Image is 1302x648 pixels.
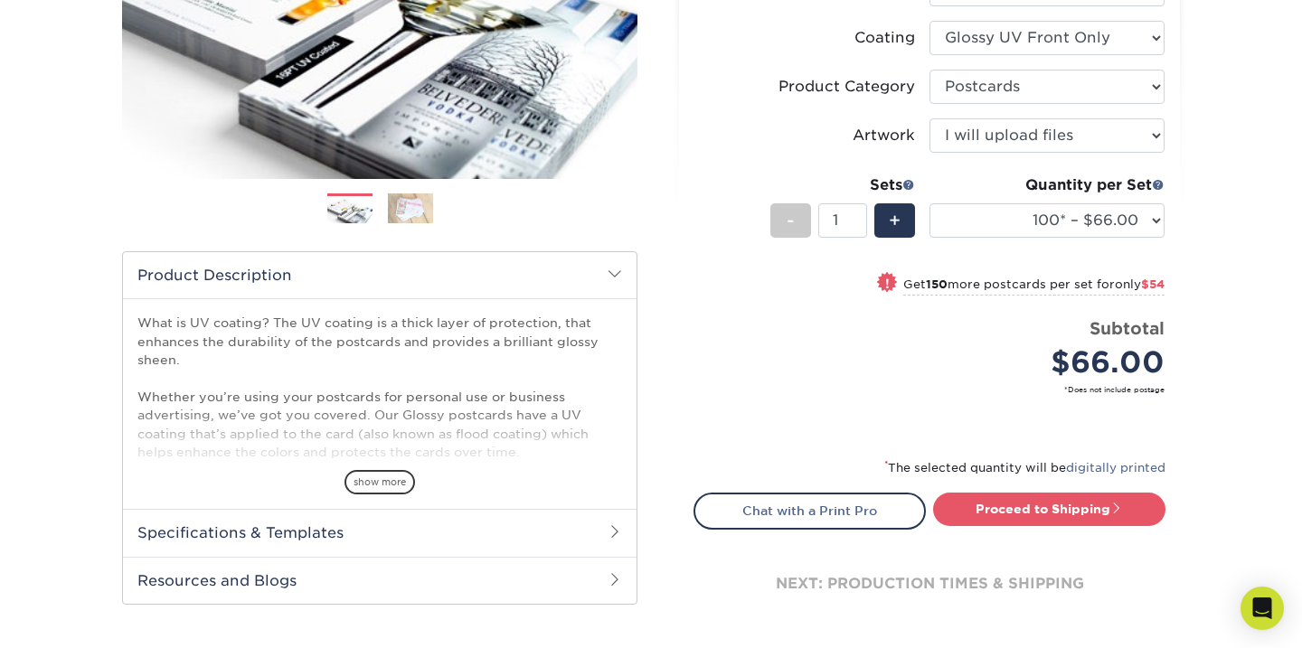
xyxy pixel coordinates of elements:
div: Quantity per Set [929,174,1165,196]
p: What is UV coating? The UV coating is a thick layer of protection, that enhances the durability o... [137,314,622,590]
small: The selected quantity will be [884,461,1165,474]
strong: 150 [926,277,948,291]
strong: Subtotal [1090,318,1165,338]
div: $66.00 [943,341,1165,384]
a: Chat with a Print Pro [693,493,926,529]
div: Sets [770,174,915,196]
div: Open Intercom Messenger [1241,587,1284,630]
small: Get more postcards per set for [903,277,1165,296]
div: Coating [854,27,915,49]
div: next: production times & shipping [693,530,1165,638]
h2: Resources and Blogs [123,557,637,604]
h2: Product Description [123,252,637,298]
span: show more [344,470,415,494]
a: Proceed to Shipping [933,493,1165,525]
small: *Does not include postage [708,384,1165,395]
div: Product Category [778,76,915,98]
span: + [889,207,901,234]
span: ! [885,274,890,293]
a: digitally printed [1066,461,1165,474]
h2: Specifications & Templates [123,509,637,556]
img: Postcards 01 [327,194,373,226]
span: $54 [1141,277,1165,291]
div: Artwork [853,125,915,146]
img: Postcards 02 [388,193,433,224]
span: only [1115,277,1165,291]
span: - [787,207,795,234]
